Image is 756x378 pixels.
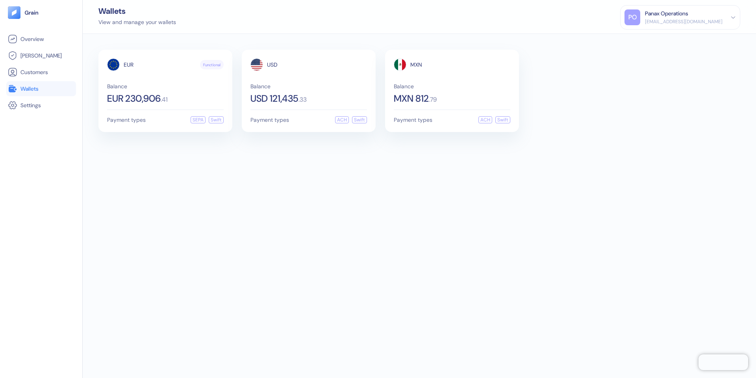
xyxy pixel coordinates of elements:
[478,116,492,123] div: ACH
[20,101,41,109] span: Settings
[98,7,176,15] div: Wallets
[8,34,74,44] a: Overview
[8,84,74,93] a: Wallets
[335,116,349,123] div: ACH
[8,6,20,19] img: logo-tablet-V2.svg
[429,97,437,103] span: . 79
[267,62,278,67] span: USD
[495,116,510,123] div: Swift
[8,101,74,110] a: Settings
[20,52,62,60] span: [PERSON_NAME]
[20,68,48,76] span: Customers
[250,117,289,123] span: Payment types
[624,9,640,25] div: PO
[394,117,432,123] span: Payment types
[107,94,161,103] span: EUR 230,906
[8,51,74,60] a: [PERSON_NAME]
[645,9,688,18] div: Panax Operations
[191,116,206,123] div: SEPA
[124,62,133,67] span: EUR
[20,35,44,43] span: Overview
[410,62,422,67] span: MXN
[161,97,168,103] span: . 41
[298,97,307,103] span: . 33
[209,116,224,123] div: Swift
[394,94,429,103] span: MXN 812
[250,84,367,89] span: Balance
[645,18,723,25] div: [EMAIL_ADDRESS][DOMAIN_NAME]
[107,84,224,89] span: Balance
[8,67,74,77] a: Customers
[699,354,748,370] iframe: Chatra live chat
[250,94,298,103] span: USD 121,435
[107,117,146,123] span: Payment types
[394,84,510,89] span: Balance
[98,18,176,26] div: View and manage your wallets
[352,116,367,123] div: Swift
[24,10,39,15] img: logo
[20,85,39,93] span: Wallets
[203,62,220,68] span: Functional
